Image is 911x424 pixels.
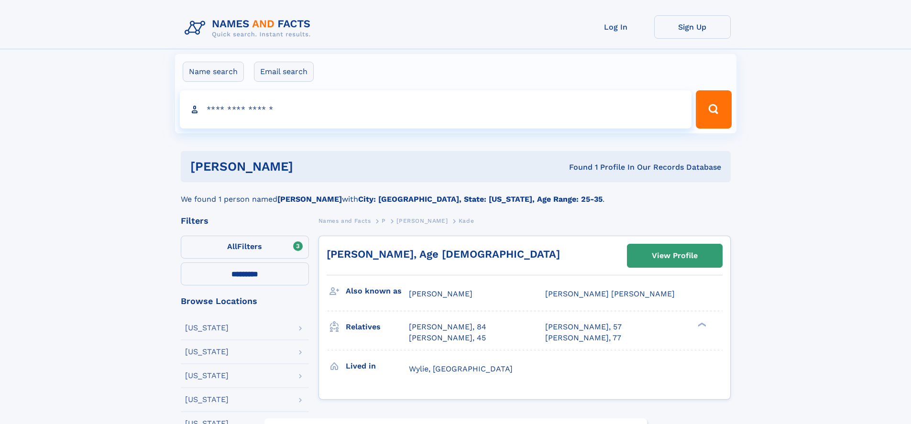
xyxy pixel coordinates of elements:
label: Name search [183,62,244,82]
img: Logo Names and Facts [181,15,318,41]
div: [US_STATE] [185,372,229,380]
a: Names and Facts [318,215,371,227]
span: Wylie, [GEOGRAPHIC_DATA] [409,364,513,373]
span: [PERSON_NAME] [PERSON_NAME] [545,289,675,298]
a: [PERSON_NAME], 84 [409,322,486,332]
a: [PERSON_NAME], 77 [545,333,621,343]
span: [PERSON_NAME] [396,217,448,224]
button: Search Button [696,90,731,129]
div: Filters [181,217,309,225]
div: Browse Locations [181,297,309,305]
div: We found 1 person named with . [181,182,731,205]
h3: Also known as [346,283,409,299]
a: P [382,215,386,227]
label: Email search [254,62,314,82]
h1: [PERSON_NAME] [190,161,431,173]
div: Found 1 Profile In Our Records Database [431,162,721,173]
a: Log In [578,15,654,39]
a: [PERSON_NAME], 45 [409,333,486,343]
div: View Profile [652,245,698,267]
a: View Profile [627,244,722,267]
div: ❯ [695,322,707,328]
div: [US_STATE] [185,348,229,356]
div: [US_STATE] [185,324,229,332]
a: Sign Up [654,15,731,39]
span: [PERSON_NAME] [409,289,472,298]
label: Filters [181,236,309,259]
b: [PERSON_NAME] [277,195,342,204]
a: [PERSON_NAME] [396,215,448,227]
div: [US_STATE] [185,396,229,403]
span: P [382,217,386,224]
h3: Lived in [346,358,409,374]
input: search input [180,90,692,129]
a: [PERSON_NAME], 57 [545,322,622,332]
h3: Relatives [346,319,409,335]
span: All [227,242,237,251]
span: Kade [459,217,474,224]
a: [PERSON_NAME], Age [DEMOGRAPHIC_DATA] [327,248,560,260]
b: City: [GEOGRAPHIC_DATA], State: [US_STATE], Age Range: 25-35 [358,195,603,204]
